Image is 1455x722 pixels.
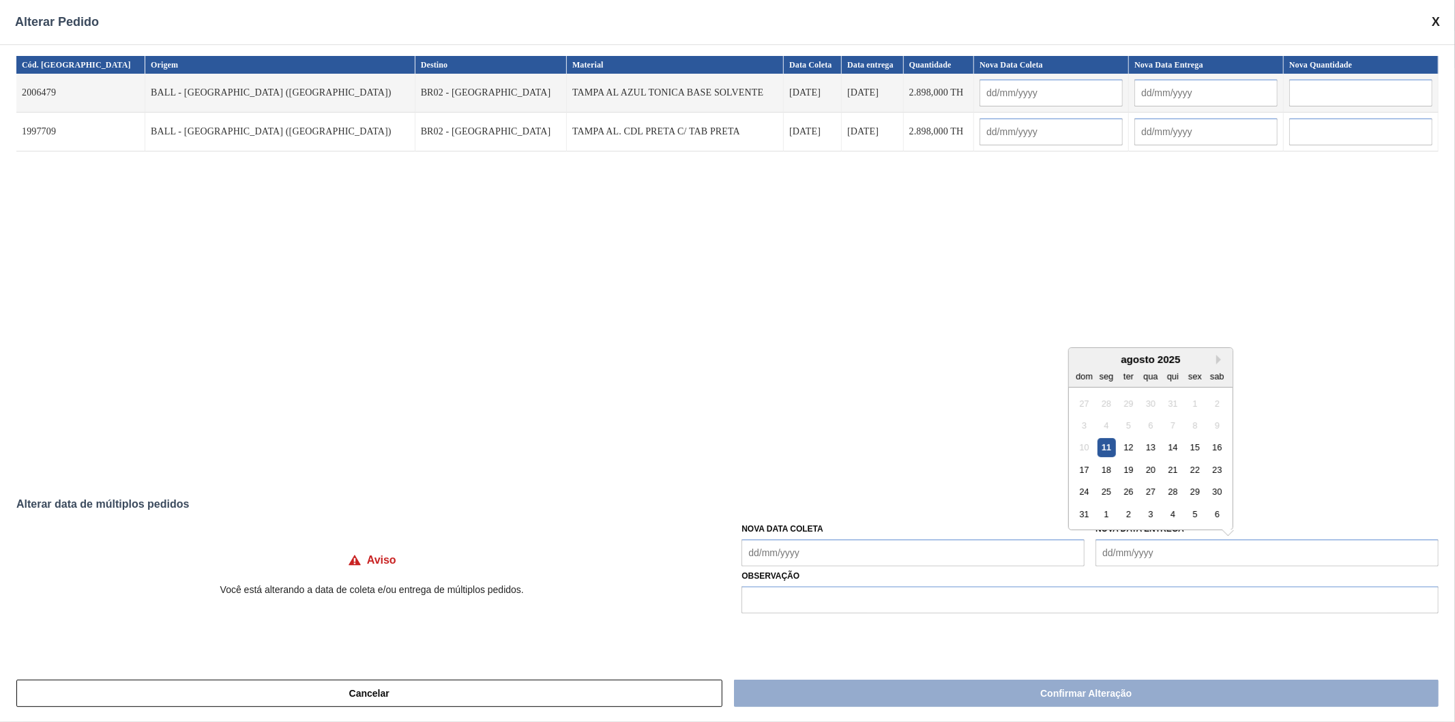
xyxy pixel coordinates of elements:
th: Nova Quantidade [1284,56,1439,74]
td: TAMPA AL. CDL PRETA C/ TAB PRETA [567,113,784,151]
div: dom [1075,366,1093,385]
div: Choose sábado, 6 de setembro de 2025 [1208,505,1226,523]
div: Not available terça-feira, 29 de julho de 2025 [1119,394,1138,412]
div: Not available segunda-feira, 4 de agosto de 2025 [1098,416,1116,435]
div: Not available domingo, 3 de agosto de 2025 [1075,416,1093,435]
h4: Aviso [367,554,396,566]
div: Not available quinta-feira, 31 de julho de 2025 [1164,394,1182,412]
div: Choose domingo, 31 de agosto de 2025 [1075,505,1093,523]
td: [DATE] [784,113,842,151]
td: TAMPA AL AZUL TONICA BASE SOLVENTE [567,74,784,113]
input: dd/mm/yyyy [1134,118,1278,145]
div: seg [1098,366,1116,385]
div: Not available quarta-feira, 6 de agosto de 2025 [1142,416,1160,435]
div: Choose sexta-feira, 5 de setembro de 2025 [1186,505,1205,523]
div: Choose sábado, 23 de agosto de 2025 [1208,461,1226,479]
th: Material [567,56,784,74]
div: Choose domingo, 17 de agosto de 2025 [1075,461,1093,479]
label: Observação [741,566,1439,586]
div: Choose terça-feira, 12 de agosto de 2025 [1119,438,1138,457]
th: Destino [415,56,567,74]
div: Not available sexta-feira, 8 de agosto de 2025 [1186,416,1205,435]
div: qua [1142,366,1160,385]
div: Choose terça-feira, 26 de agosto de 2025 [1119,482,1138,501]
div: Alterar data de múltiplos pedidos [16,498,1439,510]
td: 1997709 [16,113,145,151]
div: Choose quarta-feira, 27 de agosto de 2025 [1142,482,1160,501]
td: BR02 - [GEOGRAPHIC_DATA] [415,74,567,113]
td: BALL - [GEOGRAPHIC_DATA] ([GEOGRAPHIC_DATA]) [145,74,415,113]
td: 2.898,000 TH [904,74,975,113]
span: Alterar Pedido [15,15,99,29]
div: Choose segunda-feira, 18 de agosto de 2025 [1098,461,1116,479]
button: Next Month [1216,355,1226,364]
th: Origem [145,56,415,74]
div: Choose quinta-feira, 14 de agosto de 2025 [1164,438,1182,457]
div: Choose segunda-feira, 1 de setembro de 2025 [1098,505,1116,523]
th: Nova Data Coleta [974,56,1129,74]
td: [DATE] [784,74,842,113]
input: dd/mm/yyyy [1134,79,1278,106]
th: Nova Data Entrega [1129,56,1284,74]
td: BALL - [GEOGRAPHIC_DATA] ([GEOGRAPHIC_DATA]) [145,113,415,151]
div: sab [1208,366,1226,385]
th: Data Coleta [784,56,842,74]
div: qui [1164,366,1182,385]
td: BR02 - [GEOGRAPHIC_DATA] [415,113,567,151]
div: Not available quarta-feira, 30 de julho de 2025 [1142,394,1160,412]
input: dd/mm/yyyy [1096,539,1439,566]
div: sex [1186,366,1205,385]
th: Cód. [GEOGRAPHIC_DATA] [16,56,145,74]
div: Choose terça-feira, 19 de agosto de 2025 [1119,461,1138,479]
th: Data entrega [842,56,904,74]
th: Quantidade [904,56,975,74]
div: Not available quinta-feira, 7 de agosto de 2025 [1164,416,1182,435]
div: Choose quinta-feira, 4 de setembro de 2025 [1164,505,1182,523]
div: Choose quinta-feira, 21 de agosto de 2025 [1164,461,1182,479]
div: Choose sexta-feira, 15 de agosto de 2025 [1186,438,1205,457]
div: Not available sábado, 9 de agosto de 2025 [1208,416,1226,435]
div: Choose sexta-feira, 29 de agosto de 2025 [1186,482,1205,501]
td: 2.898,000 TH [904,113,975,151]
div: Not available sábado, 2 de agosto de 2025 [1208,394,1226,412]
input: dd/mm/yyyy [980,118,1123,145]
input: dd/mm/yyyy [980,79,1123,106]
div: agosto 2025 [1069,353,1233,365]
div: Choose terça-feira, 2 de setembro de 2025 [1119,505,1138,523]
div: Choose quarta-feira, 20 de agosto de 2025 [1142,461,1160,479]
div: Choose segunda-feira, 25 de agosto de 2025 [1098,482,1116,501]
p: Você está alterando a data de coleta e/ou entrega de múltiplos pedidos. [16,584,728,595]
label: Nova Data Coleta [741,524,823,534]
div: Not available sexta-feira, 1 de agosto de 2025 [1186,394,1205,412]
div: Not available segunda-feira, 28 de julho de 2025 [1098,394,1116,412]
div: Choose segunda-feira, 11 de agosto de 2025 [1098,438,1116,457]
td: [DATE] [842,113,904,151]
div: Not available domingo, 10 de agosto de 2025 [1075,438,1093,457]
div: Choose quarta-feira, 13 de agosto de 2025 [1142,438,1160,457]
button: Cancelar [16,680,722,707]
div: month 2025-08 [1074,392,1229,525]
div: Not available terça-feira, 5 de agosto de 2025 [1119,416,1138,435]
div: Choose sábado, 16 de agosto de 2025 [1208,438,1226,457]
input: dd/mm/yyyy [741,539,1085,566]
div: Choose sábado, 30 de agosto de 2025 [1208,482,1226,501]
td: 2006479 [16,74,145,113]
div: Choose sexta-feira, 22 de agosto de 2025 [1186,461,1205,479]
td: [DATE] [842,74,904,113]
div: Choose quarta-feira, 3 de setembro de 2025 [1142,505,1160,523]
div: ter [1119,366,1138,385]
div: Choose domingo, 24 de agosto de 2025 [1075,482,1093,501]
div: Choose quinta-feira, 28 de agosto de 2025 [1164,482,1182,501]
div: Not available domingo, 27 de julho de 2025 [1075,394,1093,412]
